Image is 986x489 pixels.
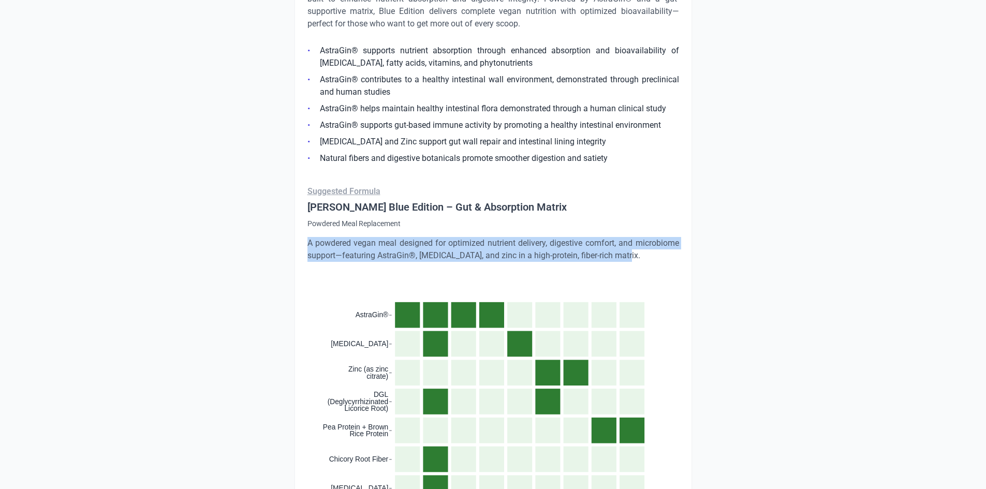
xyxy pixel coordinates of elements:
[307,102,679,115] li: AstraGin® helps maintain healthy intestinal flora demonstrated through a human clinical study
[327,398,388,406] tspan: (Deglycyrrhizinated
[366,373,388,380] tspan: citrate)
[322,423,388,431] tspan: Pea Protein + Brown
[307,185,679,198] p: Suggested Formula
[349,430,388,438] tspan: Rice Protein
[307,45,679,69] li: AstraGin® supports nutrient absorption through enhanced absorption and bioavailability of [MEDICA...
[344,405,388,412] tspan: Licorice Root)
[348,365,388,373] tspan: Zinc (as zinc
[329,455,388,463] text: Chicory Root Fiber
[307,200,679,214] h4: [PERSON_NAME] Blue Edition – Gut & Absorption Matrix
[307,218,679,229] p: Powdered Meal Replacement
[307,136,679,148] li: [MEDICAL_DATA] and Zinc support gut wall repair and intestinal lining integrity
[307,237,679,262] p: A powdered vegan meal designed for optimized nutrient delivery, digestive comfort, and microbiome...
[389,315,392,488] g: y-axis tick
[355,311,388,319] text: AstraGin®
[307,119,679,131] li: AstraGin® supports gut-based immune activity by promoting a healthy intestinal environment
[373,391,388,398] tspan: DGL
[307,152,679,165] li: Natural fibers and digestive botanicals promote smoother digestion and satiety
[331,340,388,348] text: [MEDICAL_DATA]
[307,73,679,98] li: AstraGin® contributes to a healthy intestinal wall environment, demonstrated through preclinical ...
